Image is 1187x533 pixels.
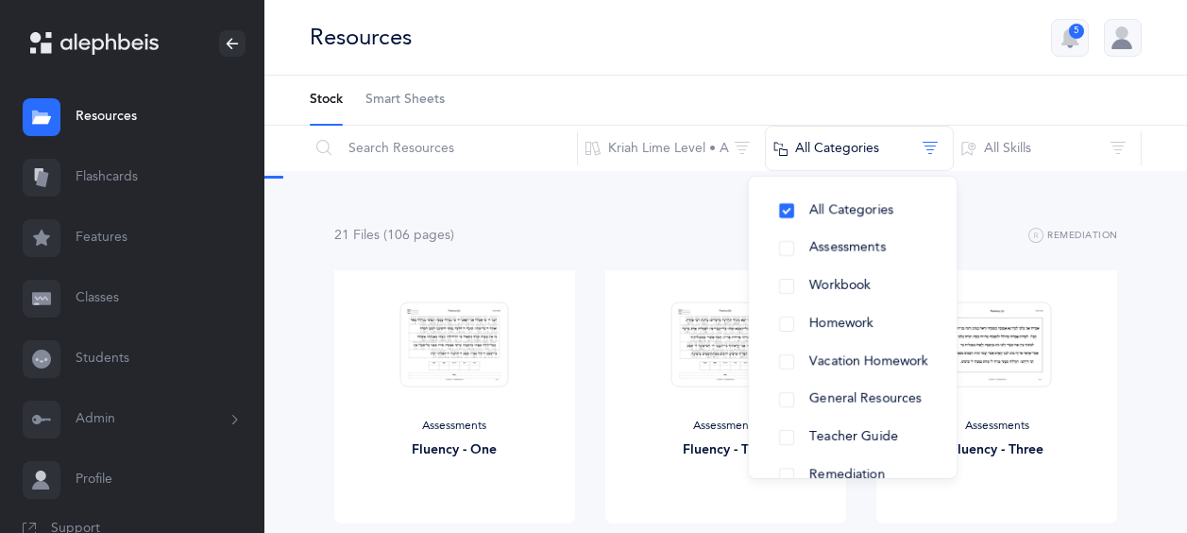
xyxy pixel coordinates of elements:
[809,467,885,482] span: Remediation
[809,240,886,255] span: Assessments
[809,391,922,406] span: General Resources
[764,419,941,456] button: Teacher Guide
[445,228,450,243] span: s
[400,301,509,387] img: Fluency_1_thumbnail_1683460130.png
[764,456,941,494] button: Remediation
[671,301,780,387] img: Fluency_2_thumbnail_1683460130.png
[374,228,380,243] span: s
[1069,24,1084,39] div: 5
[891,419,1102,434] div: Assessments
[334,228,380,243] span: 21 File
[1028,225,1118,248] button: Remediation
[383,228,454,243] span: (106 page )
[577,126,766,171] button: Kriah Lime Level • A
[809,316,873,331] span: Homework
[764,192,941,230] button: All Categories
[953,126,1142,171] button: All Skills
[620,440,831,460] div: Fluency - Two
[764,267,941,305] button: Workbook
[809,353,928,369] span: Vacation Homework
[309,126,578,171] input: Search Resources
[620,419,831,434] div: Assessments
[809,278,871,293] span: Workbook
[764,381,941,419] button: General Resources
[764,305,941,343] button: Homework
[1051,19,1089,57] button: 5
[809,429,898,444] span: Teacher Guide
[365,91,445,110] span: Smart Sheets
[942,301,1051,387] img: Fluency_3_thumbnail_1683460130.png
[765,126,954,171] button: All Categories
[809,202,893,217] span: All Categories
[764,230,941,267] button: Assessments
[891,440,1102,460] div: Fluency - Three
[349,419,560,434] div: Assessments
[310,22,412,53] div: Resources
[764,343,941,381] button: Vacation Homework
[349,440,560,460] div: Fluency - One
